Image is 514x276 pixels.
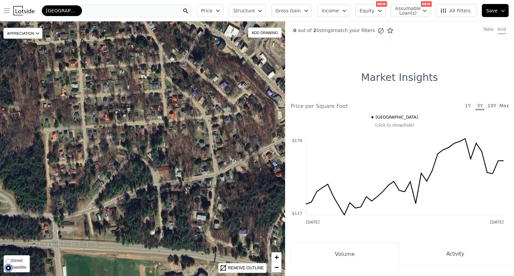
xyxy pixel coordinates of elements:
[395,6,417,15] span: Assumable Loan(s)
[271,262,281,272] a: Zoom out
[285,27,394,34] div: out of listings
[322,7,339,14] span: Income
[11,258,23,263] span: Street
[292,211,302,216] text: $127
[312,28,317,33] span: 2
[229,4,266,17] button: Structure
[197,4,224,17] button: Price
[228,265,264,271] div: REMOVE OUTLINE
[436,4,477,17] button: All Filters
[293,28,296,33] span: 0
[274,253,279,261] span: +
[360,7,374,14] span: Equity
[292,138,302,143] text: $179
[487,102,497,110] span: 10Y
[490,220,504,225] text: [DATE]
[11,264,26,269] span: Satellite
[355,4,385,17] button: Equity
[233,7,255,14] span: Structure
[6,259,11,264] input: Street
[463,102,473,110] span: 1Y
[376,1,387,7] div: NEW
[361,72,438,84] h1: Market Insights
[286,123,504,128] div: (click to show/hide)
[483,27,494,34] div: Table
[440,7,471,14] span: All Filters
[271,4,312,17] button: Gross Gain
[421,1,432,7] div: NEW
[375,115,418,120] span: [GEOGRAPHIC_DATA]
[498,27,506,34] div: Grid
[486,7,498,14] span: Save
[317,4,350,17] button: Income
[13,6,34,15] img: Lotside
[201,7,212,14] span: Price
[306,220,320,225] text: [DATE]
[290,243,399,266] button: Volume
[333,27,375,34] span: match your filters
[499,102,509,110] span: Max
[391,4,430,17] button: Assumable Loan(s)
[3,28,42,39] div: APPRECIATION
[399,243,509,266] button: Activity
[248,28,281,37] div: ADD DRAWING
[271,252,281,262] a: Zoom in
[290,102,400,110] div: Price per Square Foot
[275,7,301,14] span: Gross Gain
[6,265,11,271] input: Satellite
[274,263,279,271] span: −
[475,102,485,110] span: 3Y
[46,7,78,14] span: [GEOGRAPHIC_DATA]
[482,4,509,17] button: Save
